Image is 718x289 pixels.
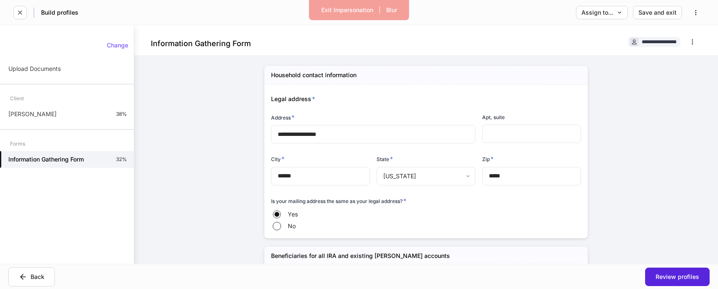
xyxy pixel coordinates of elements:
div: Review profiles [656,274,699,280]
h6: City [271,155,284,163]
button: Change [101,39,134,52]
div: Change [107,42,128,48]
h5: Beneficiaries for all IRA and existing [PERSON_NAME] accounts [271,252,450,260]
div: Save and exit [638,10,677,16]
div: Exit Impersonation [321,7,373,13]
button: Exit Impersonation [316,3,379,17]
h5: Household contact information [271,71,356,79]
span: No [288,222,296,230]
div: Client [10,91,24,106]
div: Legal address [264,85,581,103]
h6: Address [271,113,294,122]
h6: Is your mailing address the same as your legal address? [271,197,406,205]
h5: Information Gathering Form [8,155,84,164]
button: Save and exit [633,6,682,19]
button: Back [8,267,55,286]
h6: Zip [482,155,493,163]
div: [US_STATE] [377,167,475,185]
button: Review profiles [645,268,710,286]
h6: Apt, suite [482,113,505,121]
div: Blur [386,7,397,13]
div: Back [19,273,44,281]
p: 32% [116,156,127,163]
h6: State [377,155,393,163]
h5: Build profiles [41,8,78,17]
button: Blur [381,3,403,17]
h4: Information Gathering Form [151,39,251,49]
p: Upload Documents [8,65,61,73]
div: Forms [10,136,25,151]
span: Yes [288,210,298,219]
p: 38% [116,111,127,117]
p: [PERSON_NAME] [8,110,57,118]
div: Assign to... [581,10,622,16]
button: Assign to... [576,6,628,19]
